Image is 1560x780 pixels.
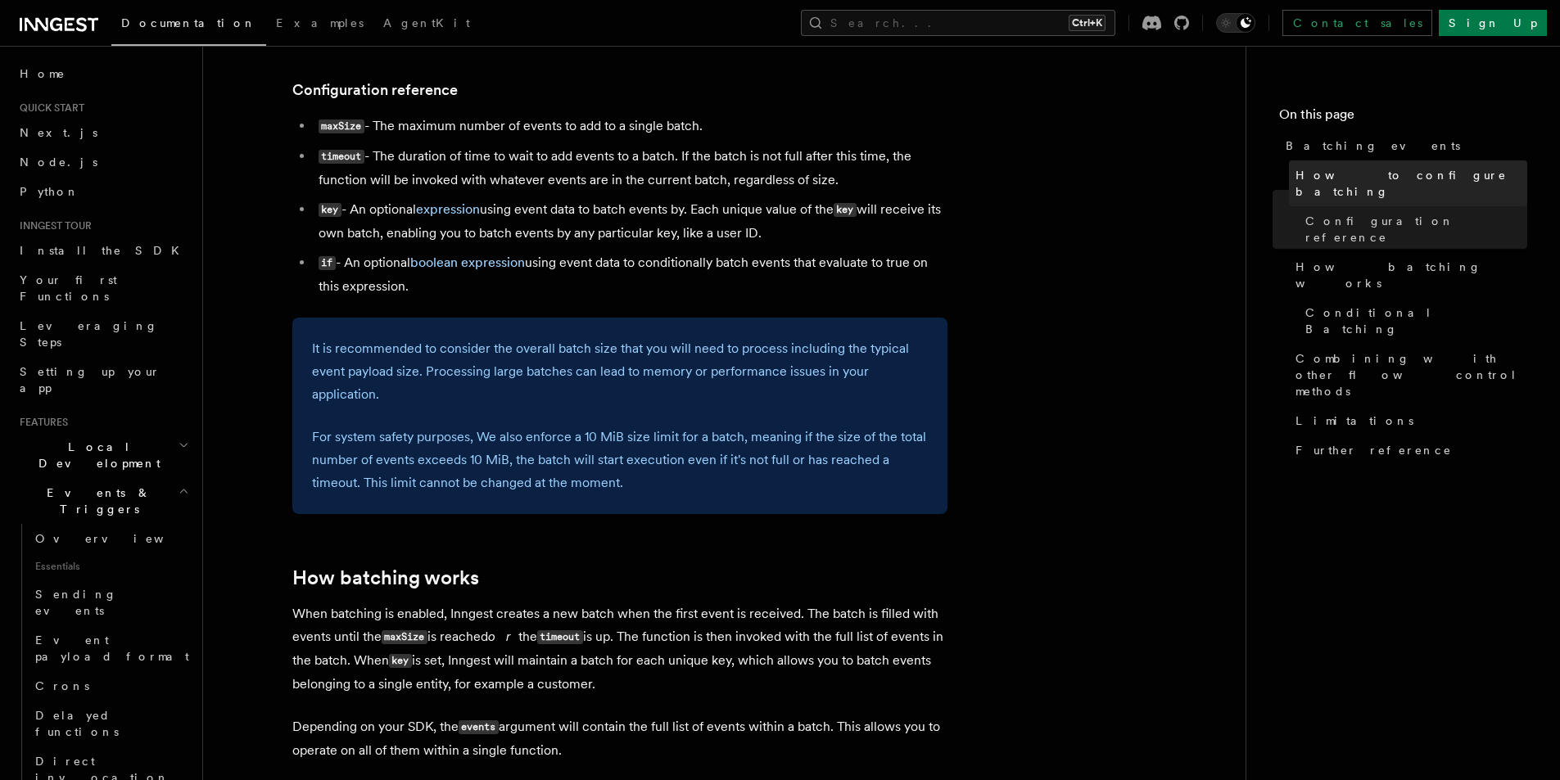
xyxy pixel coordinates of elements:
[20,65,66,82] span: Home
[537,630,583,644] code: timeout
[13,101,84,115] span: Quick start
[292,715,947,762] p: Depending on your SDK, the argument will contain the full list of events within a batch. This all...
[13,439,179,471] span: Local Development
[1295,350,1527,399] span: Combining with other flow control methods
[1295,413,1413,429] span: Limitations
[35,532,204,545] span: Overview
[1305,213,1527,246] span: Configuration reference
[35,679,89,692] span: Crons
[1289,344,1527,406] a: Combining with other flow control methods
[373,5,480,44] a: AgentKit
[13,147,192,177] a: Node.js
[1289,435,1527,465] a: Further reference
[382,630,427,644] code: maxSize
[312,337,928,406] p: It is recommended to consider the overall batch size that you will need to process including the ...
[416,201,480,217] a: expression
[459,720,499,734] code: events
[314,198,947,245] li: - An optional using event data to batch events by. Each unique value of the will receive its own ...
[20,126,97,139] span: Next.js
[1279,105,1527,131] h4: On this page
[1069,15,1106,31] kbd: Ctrl+K
[488,629,518,644] em: or
[319,119,364,133] code: maxSize
[1289,252,1527,298] a: How batching works
[20,365,161,395] span: Setting up your app
[314,251,947,298] li: - An optional using event data to conditionally batch events that evaluate to true on this expres...
[13,219,92,232] span: Inngest tour
[410,255,525,270] a: boolean expression
[266,5,373,44] a: Examples
[1286,138,1460,154] span: Batching events
[1305,304,1527,337] span: Conditional Batching
[29,524,192,553] a: Overview
[389,654,412,668] code: key
[13,478,192,524] button: Events & Triggers
[834,203,857,217] code: key
[312,426,928,494] p: For system safety purposes, We also enforce a 10 MiB size limit for a batch, meaning if the size ...
[13,177,192,206] a: Python
[13,265,192,311] a: Your first Functions
[1279,131,1527,160] a: Batching events
[29,625,192,671] a: Event payload format
[20,273,117,303] span: Your first Functions
[1299,206,1527,252] a: Configuration reference
[35,588,117,617] span: Sending events
[383,16,470,29] span: AgentKit
[20,319,158,349] span: Leveraging Steps
[1299,298,1527,344] a: Conditional Batching
[20,185,79,198] span: Python
[13,59,192,88] a: Home
[319,256,336,270] code: if
[29,671,192,701] a: Crons
[1295,167,1527,200] span: How to configure batching
[1216,13,1255,33] button: Toggle dark mode
[35,709,119,738] span: Delayed functions
[20,244,189,257] span: Install the SDK
[13,432,192,478] button: Local Development
[1289,406,1527,435] a: Limitations
[29,701,192,746] a: Delayed functions
[801,10,1115,36] button: Search...Ctrl+K
[1289,160,1527,206] a: How to configure batching
[292,79,458,101] a: Configuration reference
[314,145,947,192] li: - The duration of time to wait to add events to a batch. If the batch is not full after this time...
[29,579,192,625] a: Sending events
[292,566,479,589] a: How batching works
[13,416,68,429] span: Features
[13,311,192,357] a: Leveraging Steps
[13,485,179,517] span: Events & Triggers
[29,553,192,579] span: Essentials
[13,357,192,403] a: Setting up your app
[111,5,266,46] a: Documentation
[276,16,364,29] span: Examples
[13,236,192,265] a: Install the SDK
[1282,10,1432,36] a: Contact sales
[1295,259,1527,291] span: How batching works
[319,203,341,217] code: key
[13,118,192,147] a: Next.js
[319,150,364,164] code: timeout
[20,156,97,169] span: Node.js
[121,16,256,29] span: Documentation
[314,115,947,138] li: - The maximum number of events to add to a single batch.
[292,602,947,696] p: When batching is enabled, Inngest creates a new batch when the first event is received. The batch...
[35,633,189,663] span: Event payload format
[1295,442,1452,458] span: Further reference
[1439,10,1547,36] a: Sign Up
